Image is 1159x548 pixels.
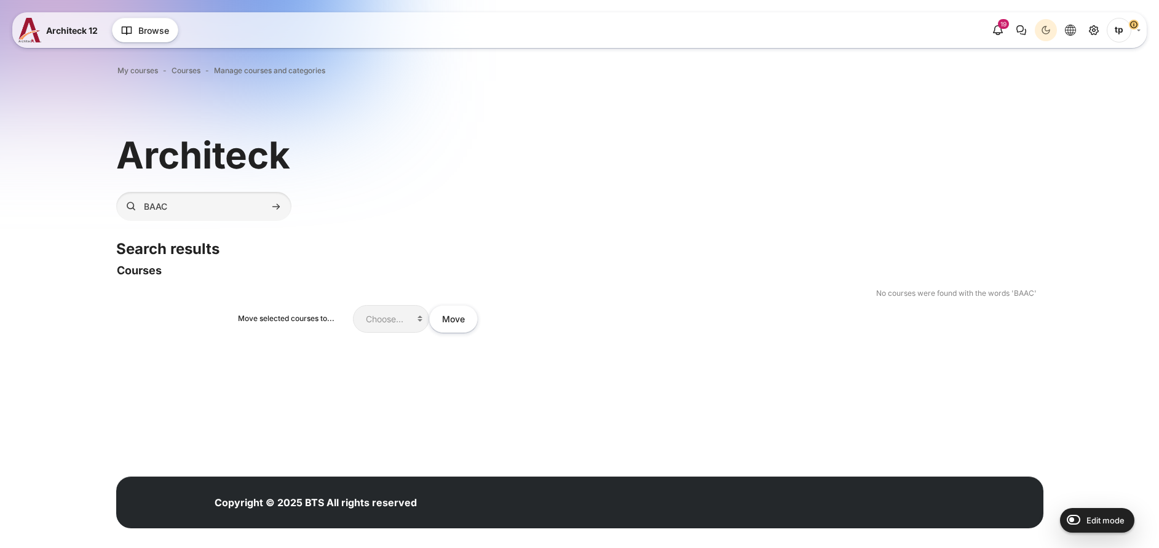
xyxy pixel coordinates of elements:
[116,131,290,179] h1: Architeck
[214,65,325,76] a: Manage courses and categories
[138,24,169,37] span: Browse
[116,191,1043,458] section: Content
[1037,21,1055,39] div: Dark Mode
[1010,19,1032,41] button: There are 0 unread conversations
[18,18,41,42] img: A12
[429,305,478,333] input: Move
[46,24,98,37] span: Architeck 12
[117,65,158,76] a: My courses
[116,239,1043,258] h2: Search results
[116,63,1043,79] nav: Navigation bar
[1059,19,1082,41] button: Languages
[998,19,1009,29] div: 19
[1107,18,1131,42] span: thanyaphon pongpaichet
[123,288,1037,299] div: No courses were found with the words 'BAAC'
[1035,19,1057,41] button: Light Mode Dark Mode
[117,263,1043,277] h3: Courses
[18,18,103,42] a: A12 A12 Architeck 12
[112,18,178,42] button: Browse
[117,314,334,324] span: Move selected courses to...
[1107,18,1141,42] a: User menu
[172,65,200,76] a: Courses
[1083,19,1105,41] a: Site administration
[116,192,291,221] input: Search courses
[215,496,417,509] strong: Copyright © 2025 BTS All rights reserved
[987,19,1009,41] div: Show notification window with 19 new notifications
[1086,515,1125,525] span: Edit mode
